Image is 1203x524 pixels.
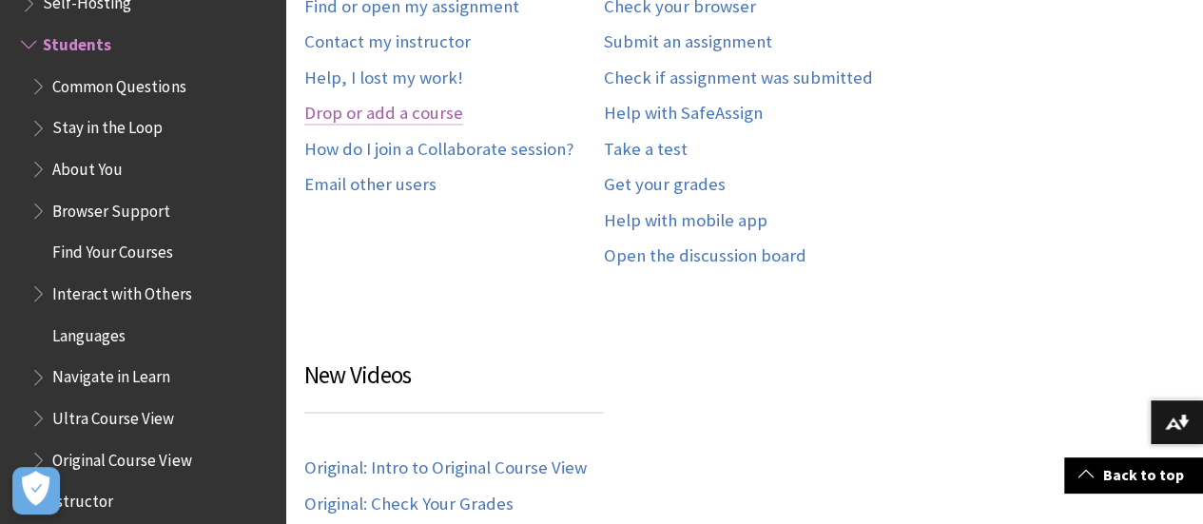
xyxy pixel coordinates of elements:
[304,103,463,125] a: Drop or add a course
[52,112,163,138] span: Stay in the Loop
[52,402,174,428] span: Ultra Course View
[52,237,173,262] span: Find Your Courses
[604,103,763,125] a: Help with SafeAssign
[52,70,185,96] span: Common Questions
[52,361,170,387] span: Navigate in Learn
[43,486,113,512] span: Instructor
[52,444,191,470] span: Original Course View
[304,494,514,515] a: Original: Check Your Grades
[304,457,587,479] a: Original: Intro to Original Course View
[1064,457,1203,493] a: Back to top
[304,68,463,89] a: Help, I lost my work!
[304,358,604,414] h3: New Videos
[52,153,123,179] span: About You
[12,467,60,514] button: Open Preferences
[604,210,767,232] a: Help with mobile app
[604,31,772,53] a: Submit an assignment
[604,245,806,267] a: Open the discussion board
[43,29,111,54] span: Students
[304,139,573,161] a: How do I join a Collaborate session?
[604,139,688,161] a: Take a test
[604,68,873,89] a: Check if assignment was submitted
[52,278,191,303] span: Interact with Others
[52,195,170,221] span: Browser Support
[304,174,437,196] a: Email other users
[604,174,726,196] a: Get your grades
[52,320,126,345] span: Languages
[304,31,471,53] a: Contact my instructor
